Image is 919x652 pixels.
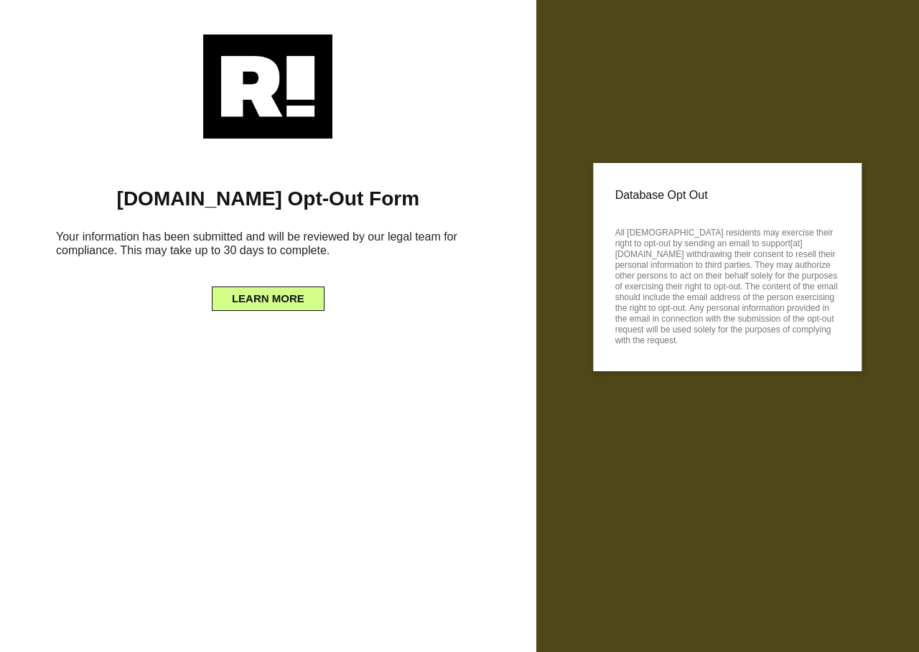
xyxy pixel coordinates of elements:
[22,224,515,269] h6: Your information has been submitted and will be reviewed by our legal team for compliance. This m...
[615,185,840,206] p: Database Opt Out
[22,187,515,211] h1: [DOMAIN_NAME] Opt-Out Form
[212,287,325,311] button: LEARN MORE
[212,289,325,300] a: LEARN MORE
[615,223,840,346] p: All [DEMOGRAPHIC_DATA] residents may exercise their right to opt-out by sending an email to suppo...
[203,34,332,139] img: Retention.com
